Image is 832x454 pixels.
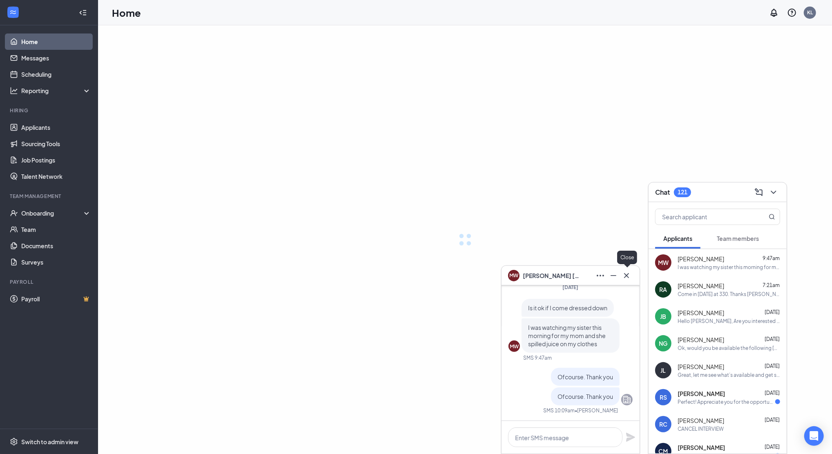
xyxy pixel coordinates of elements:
h3: Chat [655,188,670,197]
a: Messages [21,50,91,66]
div: Hiring [10,107,89,114]
div: RS [660,393,667,401]
span: Is it ok if I come dressed down [528,304,607,312]
a: Sourcing Tools [21,136,91,152]
svg: WorkstreamLogo [9,8,17,16]
div: MW [510,343,519,350]
span: [DATE] [765,363,780,369]
div: SMS 9:47am [523,354,552,361]
span: • [PERSON_NAME] [575,407,618,414]
div: JB [660,312,667,320]
span: 9:47am [763,255,780,261]
h1: Home [112,6,141,20]
div: SMS 10:09am [543,407,575,414]
span: Ofcourse. Thank you [558,393,613,400]
span: [DATE] [563,284,579,290]
span: [DATE] [765,390,780,396]
span: [DATE] [765,309,780,315]
a: Job Postings [21,152,91,168]
a: Home [21,33,91,50]
span: [PERSON_NAME] [678,389,725,398]
button: ChevronDown [767,186,780,199]
div: RC [659,420,667,428]
div: MW [658,258,669,267]
div: Perfect! Appreciate you for the opportunity! [678,398,775,405]
svg: UserCheck [10,209,18,217]
svg: Company [622,395,632,405]
span: [PERSON_NAME] [678,336,724,344]
button: Ellipses [594,269,607,282]
span: [PERSON_NAME] [678,416,724,425]
svg: Cross [622,271,631,280]
svg: Minimize [609,271,618,280]
div: Onboarding [21,209,84,217]
div: Come in [DATE] at 330. Thanks [PERSON_NAME] [678,291,780,298]
svg: Ellipses [596,271,605,280]
span: [PERSON_NAME] [678,443,725,452]
span: [DATE] [765,336,780,342]
a: Surveys [21,254,91,270]
div: Reporting [21,87,91,95]
span: [DATE] [765,444,780,450]
span: [PERSON_NAME] [678,309,724,317]
div: Open Intercom Messenger [804,426,824,446]
span: [PERSON_NAME] [678,363,724,371]
div: Close [617,251,637,264]
div: NG [659,339,668,347]
svg: MagnifyingGlass [769,214,775,220]
a: Scheduling [21,66,91,82]
div: CANCEL INTERVIEW [678,425,724,432]
svg: Notifications [769,8,779,18]
svg: Analysis [10,87,18,95]
svg: ComposeMessage [754,187,764,197]
div: JL [661,366,666,374]
span: Team members [717,235,759,242]
div: Switch to admin view [21,438,78,446]
span: I was watching my sister this morning for my mom and she spilled juice on my clothes [528,324,606,347]
span: Applicants [663,235,692,242]
div: KL [807,9,813,16]
span: [PERSON_NAME] [PERSON_NAME] [523,271,580,280]
a: PayrollCrown [21,291,91,307]
div: Payroll [10,278,89,285]
button: ComposeMessage [752,186,765,199]
input: Search applicant [656,209,752,225]
div: Hello [PERSON_NAME], Are you interested in an interview with [PERSON_NAME]’s for our [GEOGRAPHIC_... [678,318,780,325]
div: I was watching my sister this morning for my mom and she spilled juice on my clothes [678,264,780,271]
div: Great, let me see what’s available and get something set up. Look forward to speaking to you soon!!! [678,372,780,378]
svg: Collapse [79,9,87,17]
div: RA [660,285,667,294]
div: 121 [678,189,687,196]
span: Ofcourse. Thank you [558,373,613,381]
span: [PERSON_NAME] [678,255,724,263]
div: Ok, would you be available the following [DATE] (9/2) in [GEOGRAPHIC_DATA] for a face to face? [678,345,780,352]
span: [DATE] [765,417,780,423]
svg: Settings [10,438,18,446]
a: Team [21,221,91,238]
svg: QuestionInfo [787,8,797,18]
a: Talent Network [21,168,91,185]
a: Applicants [21,119,91,136]
svg: Plane [626,432,636,442]
button: Cross [620,269,633,282]
div: Team Management [10,193,89,200]
span: [PERSON_NAME] [678,282,724,290]
button: Minimize [607,269,620,282]
span: 7:21am [763,282,780,288]
svg: ChevronDown [769,187,778,197]
a: Documents [21,238,91,254]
